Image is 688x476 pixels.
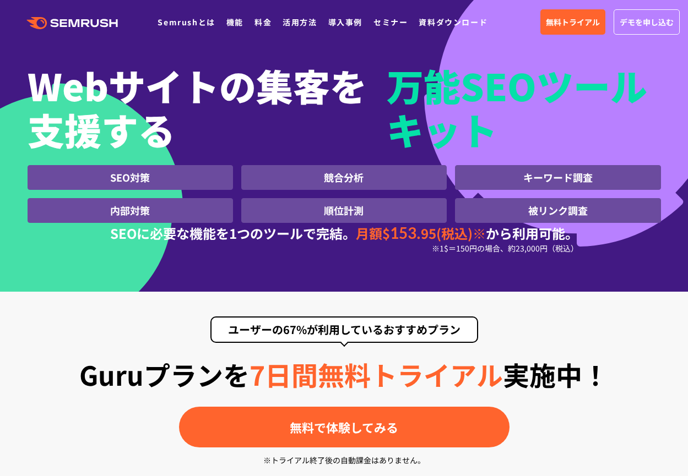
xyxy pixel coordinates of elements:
[158,17,215,28] a: Semrushとは
[254,17,272,28] a: 料金
[373,17,408,28] a: セミナー
[250,355,318,393] span: 7日間
[419,17,487,28] a: 資料ダウンロード
[55,359,633,389] div: 実施中！
[324,170,364,184] span: 競合分析
[540,9,605,35] a: 無料トライアル
[328,17,362,28] a: 導入事例
[523,170,593,184] span: キーワード調査
[390,223,416,242] span: 153
[210,316,478,343] div: ユーザーの67%が利用しているおすすめプラン
[290,419,398,435] span: 無料で体験してみる
[110,243,578,253] div: ※1$＝150円の場合、約23,000円（税込）
[356,223,486,243] span: 月額$ .95(税込)※
[179,407,510,447] a: 無料で体験してみる
[226,17,243,28] a: 機能
[55,455,633,466] div: ※トライアル終了後の自動課金はありません。
[283,17,317,28] a: 活用方法
[614,9,680,35] a: デモを申し込む
[324,203,364,217] span: 順位計測
[387,63,661,151] span: 万能SEO ツールキット
[28,63,661,165] h1: Webサイトの 集客を支援する
[318,355,503,393] span: 無料トライアル
[79,355,318,393] span: Guruプランを
[110,223,578,253] div: SEOに必要な機能を1つのツールで完結。 から利用可能。
[110,203,150,217] span: 内部対策
[528,203,588,217] span: 被リンク調査
[110,170,150,184] span: SEO対策
[620,16,674,28] span: デモを申し込む
[546,16,600,28] span: 無料トライアル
